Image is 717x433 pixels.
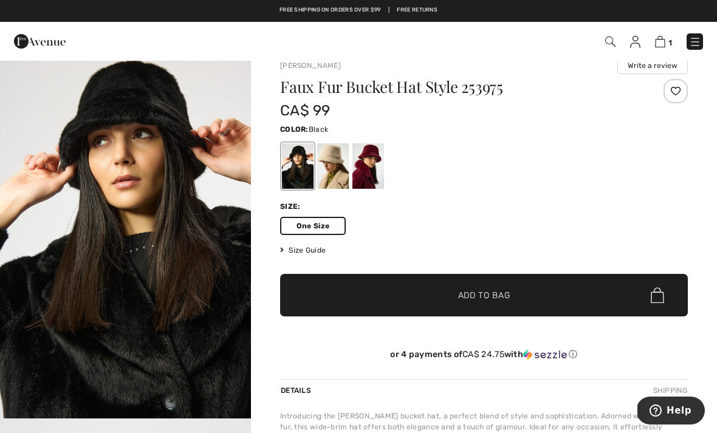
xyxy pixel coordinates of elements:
span: Color: [280,125,309,134]
h1: Faux Fur Bucket Hat Style 253975 [280,79,620,95]
img: Sezzle [523,349,567,360]
span: Black [309,125,329,134]
div: Shipping [650,380,688,401]
a: 1ère Avenue [14,35,66,46]
a: Free shipping on orders over $99 [280,6,381,15]
img: Shopping Bag [655,36,665,47]
div: Black [282,143,314,189]
iframe: Opens a widget where you can find more information [637,397,705,427]
span: One Size [280,217,346,235]
span: CA$ 99 [280,102,331,119]
img: Menu [689,36,701,48]
a: 1 [655,34,672,49]
div: Merlot [352,143,384,189]
div: Size: [280,201,303,212]
div: or 4 payments ofCA$ 24.75withSezzle Click to learn more about Sezzle [280,349,688,364]
img: My Info [630,36,640,48]
button: Write a review [617,57,688,74]
a: Free Returns [397,6,437,15]
span: Add to Bag [458,289,510,302]
span: CA$ 24.75 [462,349,504,360]
img: 1ère Avenue [14,29,66,53]
a: [PERSON_NAME] [280,61,341,70]
span: 1 [668,38,672,47]
img: Search [605,36,616,47]
div: Almond [317,143,349,189]
button: Add to Bag [280,274,688,316]
span: Size Guide [280,245,326,256]
span: | [388,6,389,15]
img: Bag.svg [651,287,664,303]
div: Details [280,380,314,401]
div: or 4 payments of with [280,349,688,360]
